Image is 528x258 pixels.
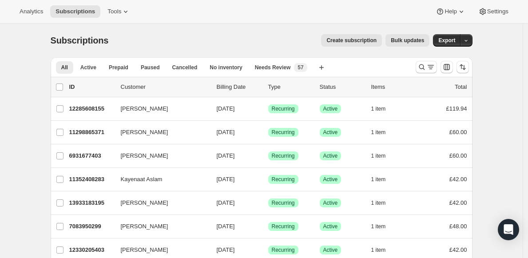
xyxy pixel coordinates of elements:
[210,64,242,71] span: No inventory
[498,219,519,240] div: Open Intercom Messenger
[56,8,95,15] span: Subscriptions
[121,128,168,137] span: [PERSON_NAME]
[61,64,68,71] span: All
[371,103,396,115] button: 1 item
[371,223,386,230] span: 1 item
[272,105,295,112] span: Recurring
[115,102,204,116] button: [PERSON_NAME]
[107,8,121,15] span: Tools
[449,246,467,253] span: £42.00
[298,64,303,71] span: 57
[416,61,437,73] button: Search and filter results
[487,8,508,15] span: Settings
[321,34,382,47] button: Create subscription
[80,64,96,71] span: Active
[272,199,295,206] span: Recurring
[326,37,377,44] span: Create subscription
[121,198,168,207] span: [PERSON_NAME]
[51,36,109,45] span: Subscriptions
[50,5,100,18] button: Subscriptions
[217,246,235,253] span: [DATE]
[69,128,114,137] p: 11298865371
[457,61,469,73] button: Sort the results
[449,152,467,159] span: £60.00
[69,244,467,256] div: 12330205403[PERSON_NAME][DATE]SuccessRecurringSuccessActive1 item£42.00
[69,246,114,254] p: 12330205403
[371,244,396,256] button: 1 item
[115,125,204,139] button: [PERSON_NAME]
[115,243,204,257] button: [PERSON_NAME]
[371,176,386,183] span: 1 item
[69,198,114,207] p: 13933183195
[121,222,168,231] span: [PERSON_NAME]
[255,64,291,71] span: Needs Review
[449,199,467,206] span: £42.00
[371,246,386,254] span: 1 item
[438,37,455,44] span: Export
[371,152,386,159] span: 1 item
[371,199,386,206] span: 1 item
[323,152,338,159] span: Active
[217,83,261,91] p: Billing Date
[115,172,204,187] button: Kayenaat Aslam
[449,129,467,135] span: £60.00
[69,222,114,231] p: 7083950299
[371,197,396,209] button: 1 item
[69,103,467,115] div: 12285608155[PERSON_NAME][DATE]SuccessRecurringSuccessActive1 item£119.94
[449,223,467,230] span: £48.00
[449,176,467,183] span: £42.00
[371,173,396,186] button: 1 item
[69,126,467,139] div: 11298865371[PERSON_NAME][DATE]SuccessRecurringSuccessActive1 item£60.00
[371,83,416,91] div: Items
[121,175,163,184] span: Kayenaat Aslam
[141,64,160,71] span: Paused
[217,176,235,183] span: [DATE]
[441,61,453,73] button: Customize table column order and visibility
[121,151,168,160] span: [PERSON_NAME]
[430,5,471,18] button: Help
[217,105,235,112] span: [DATE]
[121,246,168,254] span: [PERSON_NAME]
[391,37,424,44] span: Bulk updates
[323,246,338,254] span: Active
[69,150,467,162] div: 6931677403[PERSON_NAME][DATE]SuccessRecurringSuccessActive1 item£60.00
[323,105,338,112] span: Active
[433,34,461,47] button: Export
[272,223,295,230] span: Recurring
[272,176,295,183] span: Recurring
[121,83,210,91] p: Customer
[323,223,338,230] span: Active
[69,220,467,233] div: 7083950299[PERSON_NAME][DATE]SuccessRecurringSuccessActive1 item£48.00
[102,5,135,18] button: Tools
[115,219,204,234] button: [PERSON_NAME]
[20,8,43,15] span: Analytics
[320,83,364,91] p: Status
[121,104,168,113] span: [PERSON_NAME]
[217,199,235,206] span: [DATE]
[69,151,114,160] p: 6931677403
[371,220,396,233] button: 1 item
[455,83,467,91] p: Total
[109,64,128,71] span: Prepaid
[115,149,204,163] button: [PERSON_NAME]
[272,129,295,136] span: Recurring
[314,61,329,74] button: Create new view
[371,105,386,112] span: 1 item
[69,104,114,113] p: 12285608155
[473,5,514,18] button: Settings
[272,152,295,159] span: Recurring
[172,64,198,71] span: Cancelled
[69,175,114,184] p: 11352408283
[69,83,114,91] p: ID
[268,83,313,91] div: Type
[323,176,338,183] span: Active
[217,223,235,230] span: [DATE]
[371,150,396,162] button: 1 item
[217,152,235,159] span: [DATE]
[272,246,295,254] span: Recurring
[371,126,396,139] button: 1 item
[69,173,467,186] div: 11352408283Kayenaat Aslam[DATE]SuccessRecurringSuccessActive1 item£42.00
[69,83,467,91] div: IDCustomerBilling DateTypeStatusItemsTotal
[115,196,204,210] button: [PERSON_NAME]
[217,129,235,135] span: [DATE]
